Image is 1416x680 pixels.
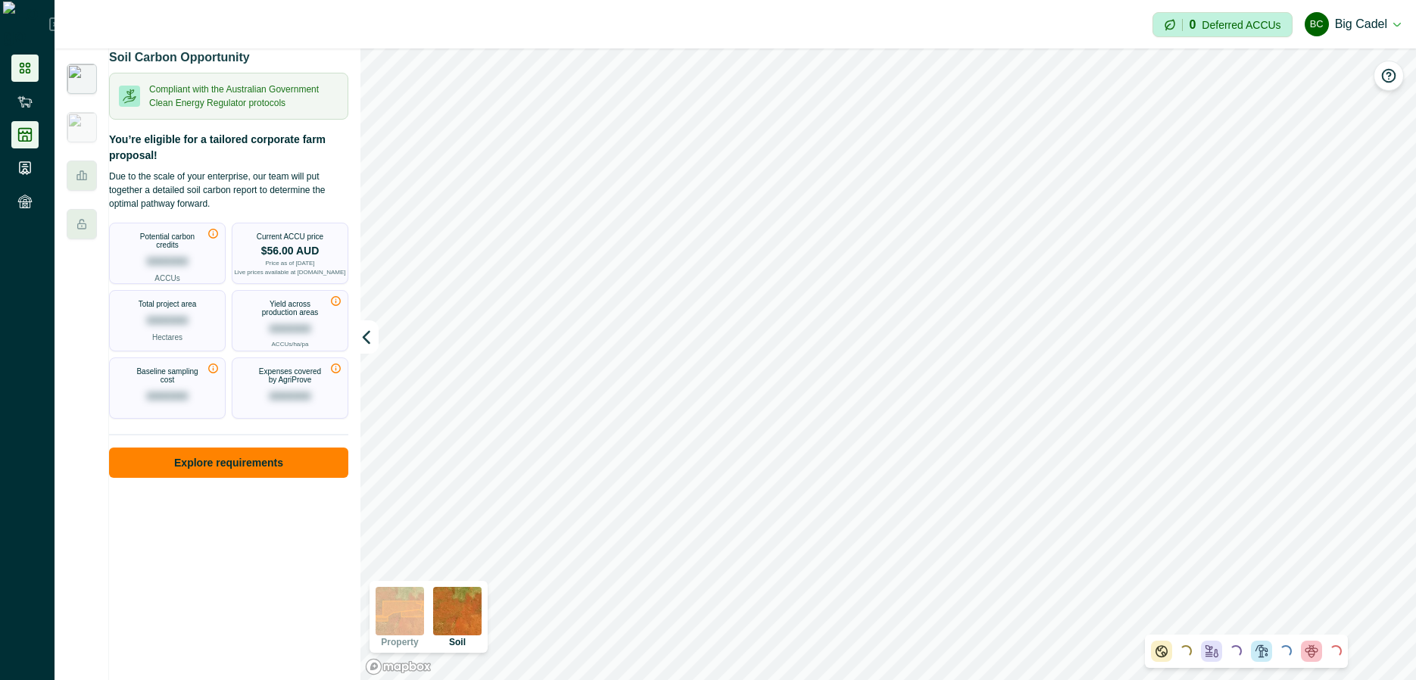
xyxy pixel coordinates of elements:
[433,587,482,635] img: soil preview
[270,321,311,337] p: 0000000
[1189,19,1196,31] p: 0
[234,270,345,276] a: Live prices available at [DOMAIN_NAME]
[133,232,203,249] p: Potential carbon credits
[154,273,179,284] p: ACCUs
[381,638,418,647] p: Property
[449,638,466,647] p: Soil
[255,300,326,317] p: Yield across production areas
[360,48,1416,680] canvas: Map
[261,245,320,256] p: $56.00 AUD
[147,388,189,404] p: 0000000
[147,313,189,329] p: 0000000
[133,367,203,384] p: Baseline sampling cost
[147,254,189,270] p: 0000000
[109,170,348,211] p: Due to the scale of your enterprise, our team will put together a detailed soil carbon report to ...
[109,448,348,478] button: Explore requirements
[3,2,49,47] img: Logo
[67,112,97,142] img: insight_readygraze.jpg
[257,232,323,241] p: Current ACCU price
[272,340,309,349] p: ACCUs/ha/pa
[255,367,326,384] p: Expenses covered by AgriProve
[365,658,432,675] a: Mapbox logo
[139,300,197,308] p: Total project area
[270,388,311,404] p: 0000000
[109,132,348,164] p: You’re eligible for a tailored corporate farm proposal!
[109,48,250,67] p: Soil Carbon Opportunity
[67,64,97,94] img: insight_carbon.png
[265,260,314,267] p: Price as of [DATE]
[1305,6,1401,42] button: Big CadelBig Cadel
[152,332,182,343] p: Hectares
[376,587,424,635] img: property preview
[1202,19,1280,30] p: Deferred ACCUs
[149,83,338,110] p: Compliant with the Australian Government Clean Energy Regulator protocols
